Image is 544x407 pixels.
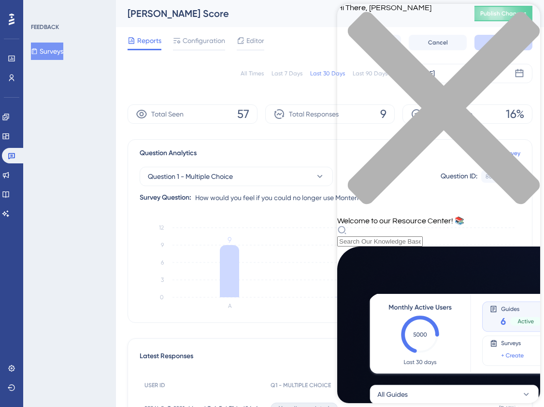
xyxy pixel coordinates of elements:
span: Editor [246,35,264,46]
div: FEEDBACK [31,23,59,31]
div: 4 [67,5,70,13]
span: Question 1 - Multiple Choice [148,171,233,182]
span: Reports [137,35,161,46]
img: launcher-image-alternative-text [3,6,20,23]
span: Need Help? [23,2,60,14]
tspan: 9 [161,242,164,248]
span: How would you feel if you could no longer use Monterra? [195,192,368,203]
span: Question Analytics [140,147,197,159]
span: Total Responses [289,108,339,120]
button: Question 1 - Multiple Choice [140,167,333,186]
span: 57 [237,106,249,122]
span: Latest Responses [140,350,193,368]
div: Survey Question: [140,192,191,203]
tspan: 12 [159,224,164,231]
tspan: 3 [161,276,164,283]
tspan: 9 [228,235,231,245]
span: Total Seen [151,108,184,120]
div: All Times [241,70,264,77]
tspan: 6 [161,259,164,266]
span: USER ID [144,381,165,389]
text: A [228,303,232,309]
span: Configuration [183,35,225,46]
button: Surveys [31,43,63,60]
div: [PERSON_NAME] Score [128,7,450,20]
div: Last 7 Days [272,70,302,77]
tspan: 0 [160,294,164,301]
div: Last 30 Days [310,70,345,77]
span: Q1 - MULTIPLE CHOICE [271,381,331,389]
